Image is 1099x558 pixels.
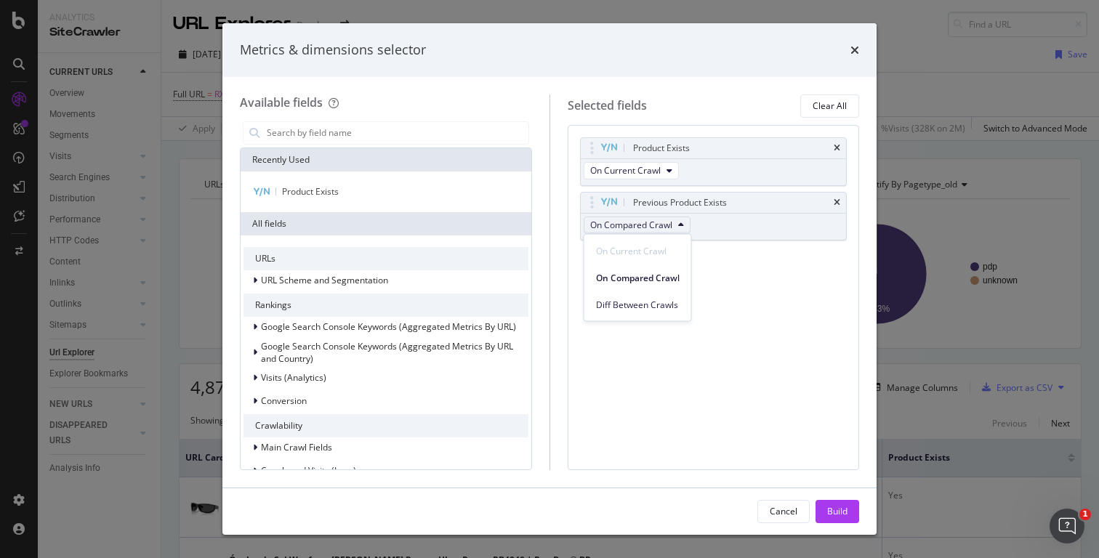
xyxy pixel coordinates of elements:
[282,185,339,198] span: Product Exists
[261,274,388,286] span: URL Scheme and Segmentation
[633,195,727,210] div: Previous Product Exists
[243,294,528,317] div: Rankings
[596,271,680,284] span: On Compared Crawl
[261,371,326,384] span: Visits (Analytics)
[1079,509,1091,520] span: 1
[584,162,679,179] button: On Current Crawl
[261,441,332,453] span: Main Crawl Fields
[827,505,848,517] div: Build
[850,41,859,60] div: times
[243,414,528,437] div: Crawlability
[243,247,528,270] div: URLs
[261,340,513,365] span: Google Search Console Keywords (Aggregated Metrics By URL and Country)
[580,192,848,240] div: Previous Product ExiststimesOn Compared Crawl
[241,212,531,235] div: All fields
[590,219,672,231] span: On Compared Crawl
[241,148,531,171] div: Recently Used
[1050,509,1084,543] iframe: Intercom live chat
[816,500,859,523] button: Build
[800,94,859,118] button: Clear All
[222,23,877,535] div: modal
[757,500,810,523] button: Cancel
[240,41,426,60] div: Metrics & dimensions selector
[568,97,647,114] div: Selected fields
[261,464,356,477] span: Crawls and Visits (Logs)
[813,100,847,112] div: Clear All
[596,298,680,311] span: Diff Between Crawls
[240,94,323,110] div: Available fields
[834,144,840,153] div: times
[261,320,516,333] span: Google Search Console Keywords (Aggregated Metrics By URL)
[770,505,797,517] div: Cancel
[580,137,848,186] div: Product ExiststimesOn Current Crawl
[265,122,528,144] input: Search by field name
[633,141,690,155] div: Product Exists
[834,198,840,207] div: times
[584,217,691,234] button: On Compared Crawl
[261,395,307,407] span: Conversion
[590,164,661,177] span: On Current Crawl
[596,244,680,257] span: On Current Crawl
